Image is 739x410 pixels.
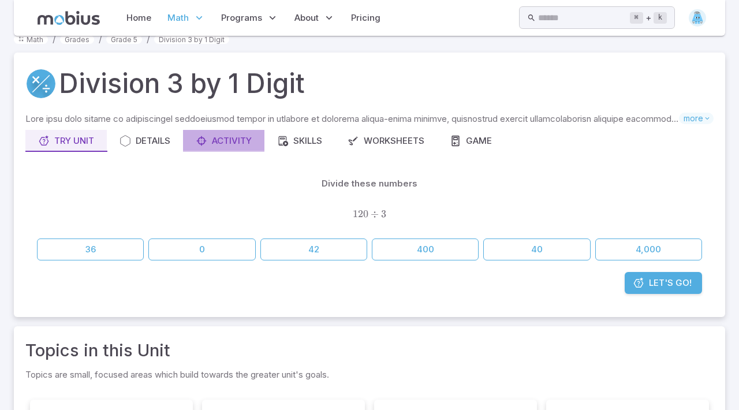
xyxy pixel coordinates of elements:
button: 36 [37,238,144,260]
a: Home [123,5,155,31]
li: / [147,33,150,46]
div: Game [450,135,492,147]
h1: Division 3 by 1 Digit [59,64,305,103]
kbd: k [654,12,667,24]
div: Activity [196,135,252,147]
li: / [99,33,102,46]
button: 0 [148,238,255,260]
li: / [53,33,55,46]
div: + [630,11,667,25]
span: Math [167,12,189,24]
a: Topics in this Unit [25,338,170,363]
div: Try Unit [38,135,94,147]
a: Multiply/Divide [25,68,57,99]
a: Let's Go! [625,272,702,294]
button: 400 [372,238,479,260]
span: About [294,12,319,24]
span: 3 [381,208,386,220]
a: Division 3 by 1 Digit [154,35,229,44]
button: 40 [483,238,590,260]
a: Grade 5 [106,35,142,44]
span: ÷ [371,208,379,220]
p: Topics are small, focused areas which build towards the greater unit's goals. [25,368,714,381]
button: 4,000 [595,238,702,260]
a: Grades [60,35,94,44]
span: 120 [353,208,368,220]
span: Let's Go! [649,277,692,289]
p: Divide these numbers [322,177,417,190]
nav: breadcrumb [14,33,725,46]
p: Lore ipsu dolo sitame co adipiscingel seddoeiusmod tempor in utlabore et dolorema aliqua-enima mi... [25,113,679,125]
div: Skills [277,135,322,147]
button: 42 [260,238,367,260]
a: Math [14,35,48,44]
div: Details [120,135,170,147]
span: Programs [221,12,262,24]
img: trapezoid.svg [689,9,706,27]
div: Worksheets [348,135,424,147]
kbd: ⌘ [630,12,643,24]
a: Pricing [348,5,384,31]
